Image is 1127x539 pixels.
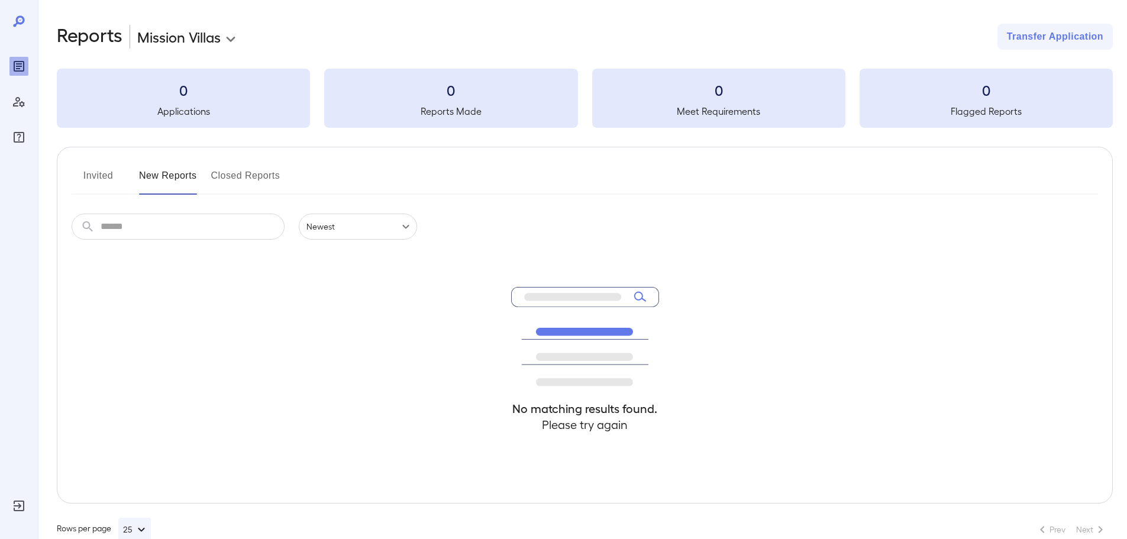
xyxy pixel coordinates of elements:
h5: Meet Requirements [592,104,845,118]
p: Mission Villas [137,27,221,46]
button: Invited [72,166,125,195]
div: FAQ [9,128,28,147]
h3: 0 [860,80,1113,99]
div: Log Out [9,496,28,515]
div: Reports [9,57,28,76]
h4: Please try again [511,417,659,433]
div: Manage Users [9,92,28,111]
h2: Reports [57,24,122,50]
div: Newest [299,214,417,240]
button: Transfer Application [997,24,1113,50]
summary: 0Applications0Reports Made0Meet Requirements0Flagged Reports [57,69,1113,128]
h3: 0 [57,80,310,99]
h4: No matching results found. [511,401,659,417]
h3: 0 [592,80,845,99]
button: Closed Reports [211,166,280,195]
h5: Applications [57,104,310,118]
button: New Reports [139,166,197,195]
h5: Reports Made [324,104,577,118]
h5: Flagged Reports [860,104,1113,118]
nav: pagination navigation [1030,520,1113,539]
h3: 0 [324,80,577,99]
